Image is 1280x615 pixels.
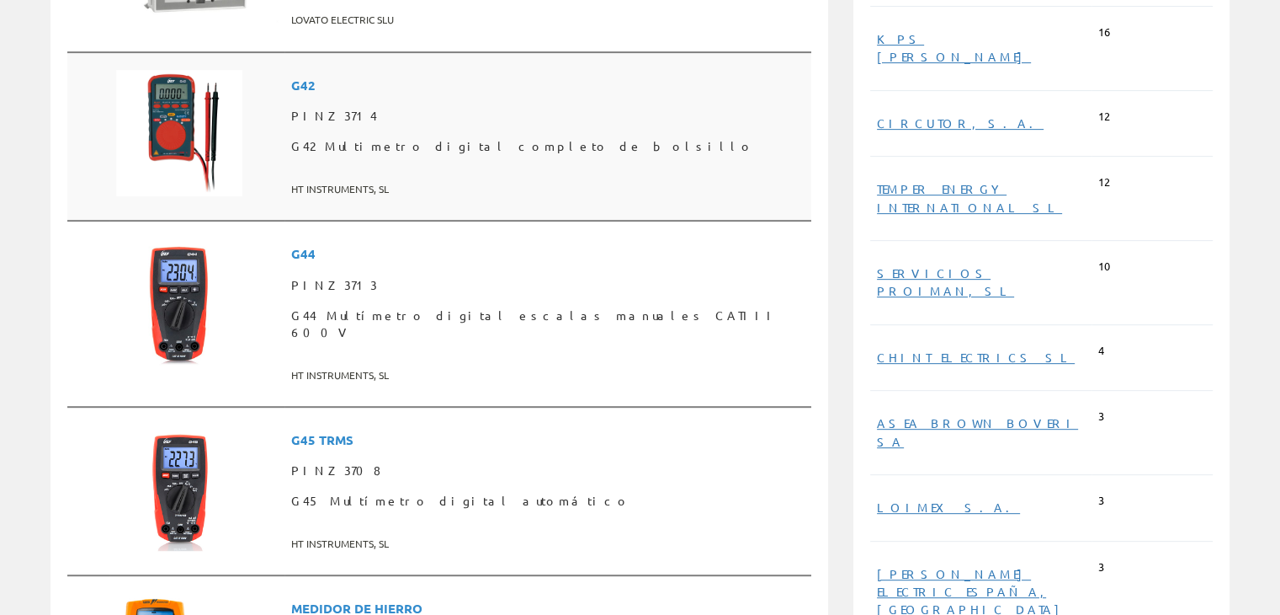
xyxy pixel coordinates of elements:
img: Foto artículo G45 Multímetro digital automático (150x150) [116,425,242,551]
font: HT INSTRUMENTS, SL [291,537,389,550]
font: HT INSTRUMENTS, SL [291,182,389,195]
font: G45 TRMS [291,431,353,448]
font: 10 [1098,259,1110,273]
font: PINZ3714 [291,108,377,123]
img: Foto artículo G42 Multimetro digital completo de bolsillo (150x150) [116,70,242,196]
font: G42 [291,77,316,94]
a: TEMPER ENERGY INTERNATIONAL SL [877,181,1062,214]
font: 3 [1098,559,1104,574]
font: LOVATO ELECTRIC SLU [291,13,394,26]
a: CIRCUTOR, S.A. [877,115,1044,131]
font: 12 [1098,109,1110,123]
font: HT INSTRUMENTS, SL [291,368,389,382]
a: KPS [PERSON_NAME] [877,31,1031,64]
font: 4 [1098,343,1104,357]
font: G44 [291,245,316,262]
font: G44 Multímetro digital escalas manuales CATIII 600V [291,307,778,340]
font: G45 Multímetro digital automático [291,493,630,508]
font: PINZ3708 [291,463,380,478]
a: ASEA BROWN BOVERI SA [877,415,1078,448]
img: Foto artículo G44 Multímetro digital escalas manuales CATIII 600V (150x150) [116,238,242,365]
a: LOIMEX S.A. [877,500,1020,515]
font: 3 [1098,493,1104,507]
a: SERVICIOS PROIMAN, SL [877,265,1014,298]
a: CHINT ELECTRICS SL [877,350,1075,365]
font: G42 Multimetro digital completo de bolsillo [291,138,754,153]
font: PINZ3713 [291,277,377,292]
font: 16 [1098,24,1110,39]
font: 12 [1098,174,1110,189]
font: 3 [1098,409,1104,423]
